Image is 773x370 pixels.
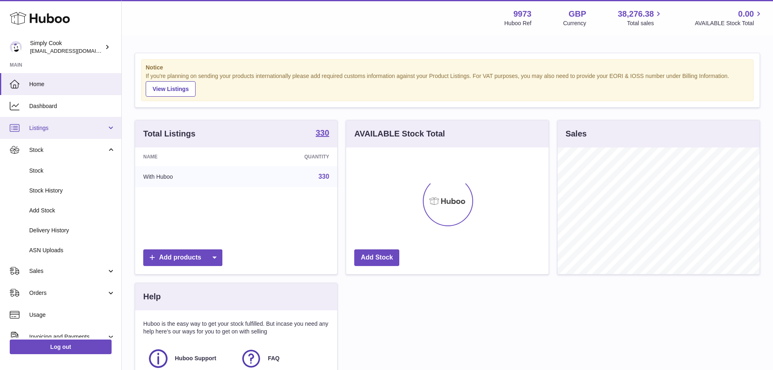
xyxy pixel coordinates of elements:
span: Delivery History [29,227,115,234]
span: Stock History [29,187,115,195]
span: Listings [29,124,107,132]
span: [EMAIL_ADDRESS][DOMAIN_NAME] [30,48,119,54]
strong: 330 [316,129,329,137]
img: internalAdmin-9973@internal.huboo.com [10,41,22,53]
a: Add products [143,249,222,266]
strong: Notice [146,64,749,71]
div: Huboo Ref [504,19,532,27]
a: View Listings [146,81,196,97]
a: 330 [319,173,329,180]
span: Orders [29,289,107,297]
a: FAQ [240,348,325,370]
span: Huboo Support [175,355,216,362]
th: Name [135,147,242,166]
div: Currency [563,19,586,27]
td: With Huboo [135,166,242,187]
div: If you're planning on sending your products internationally please add required customs informati... [146,72,749,97]
span: Total sales [627,19,663,27]
span: Stock [29,146,107,154]
h3: Total Listings [143,128,196,139]
th: Quantity [242,147,337,166]
p: Huboo is the easy way to get your stock fulfilled. But incase you need any help here's our ways f... [143,320,329,335]
span: FAQ [268,355,280,362]
a: 38,276.38 Total sales [618,9,663,27]
a: Add Stock [354,249,399,266]
h3: AVAILABLE Stock Total [354,128,445,139]
span: Dashboard [29,102,115,110]
h3: Sales [566,128,587,139]
span: Sales [29,267,107,275]
span: 38,276.38 [618,9,654,19]
span: ASN Uploads [29,247,115,254]
span: AVAILABLE Stock Total [695,19,763,27]
span: Add Stock [29,207,115,214]
span: Usage [29,311,115,319]
span: 0.00 [738,9,754,19]
span: Home [29,80,115,88]
a: 0.00 AVAILABLE Stock Total [695,9,763,27]
a: Log out [10,340,112,354]
a: Huboo Support [147,348,232,370]
strong: 9973 [513,9,532,19]
h3: Help [143,291,161,302]
div: Simply Cook [30,39,103,55]
span: Invoicing and Payments [29,333,107,341]
span: Stock [29,167,115,175]
strong: GBP [568,9,586,19]
a: 330 [316,129,329,138]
